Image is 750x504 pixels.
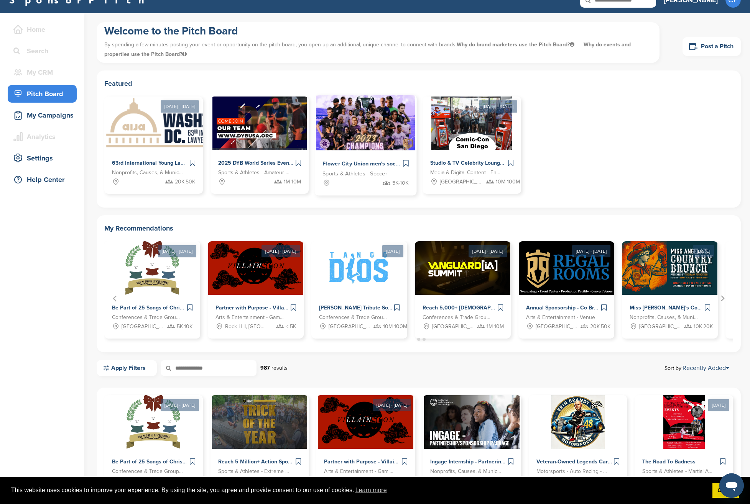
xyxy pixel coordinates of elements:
span: [GEOGRAPHIC_DATA], [GEOGRAPHIC_DATA] [432,322,475,331]
span: [PERSON_NAME] Tribute Soccer Match with current soccer legends at the American Dream Mall [319,304,557,311]
span: Sports & Athletes - Martial Arts [642,467,714,476]
span: Why do brand marketers use the Pitch Board? [457,41,576,48]
span: Be Part of 25 Songs of Christmas LIVE – A Holiday Experience That Gives Back [112,304,308,311]
a: [DATE] - [DATE] Sponsorpitch & Be Part of 25 Songs of Christmas LIVE – A Holiday Experience That ... [104,229,200,339]
a: Pitch Board [8,85,77,103]
img: Sponsorpitch & [415,241,511,295]
span: 20K-50K [175,178,195,186]
span: < 5K [286,322,296,331]
a: learn more about cookies [354,484,388,496]
div: Settings [12,151,77,165]
img: Sponsorpitch & [212,395,308,449]
a: Sponsorpitch & Ingage Internship - Partnering for Success Nonprofits, Causes, & Municipalities - ... [423,395,521,493]
a: Sponsorpitch & Veteran-Owned Legends Car Team Driving Racing Excellence and Community Impact Acro... [529,395,627,493]
span: Conferences & Trade Groups - Marketing Industry Conference [423,313,492,322]
div: [DATE] - [DATE] [572,245,610,257]
span: Sports & Athletes - Soccer [323,170,388,178]
img: Sponsorpitch & [424,395,520,449]
a: Post a Pitch [683,37,741,56]
span: Flower City Union men's soccer & Flower City 1872 women's soccer [323,160,496,167]
span: Sort by: [664,365,729,371]
a: Help Center [8,171,77,188]
span: 1M-10M [284,178,301,186]
div: My CRM [12,65,77,79]
a: Sponsorpitch & Reach 5 Million+ Action Sports Fans Sports & Athletes - Extreme Sports 10M-100M [211,395,309,493]
span: Conferences & Trade Groups - Entertainment [112,467,184,476]
div: [DATE] - [DATE] [158,245,196,257]
span: Rock Hill, [GEOGRAPHIC_DATA] [225,322,268,331]
img: Sponsorpitch & [318,395,413,449]
a: dismiss cookie message [712,483,739,498]
a: Analytics [8,128,77,146]
div: [DATE] [382,245,403,257]
strong: 987 [260,365,270,371]
span: Conferences & Trade Groups - Entertainment [112,313,181,322]
h1: Welcome to the Pitch Board [104,24,652,38]
img: Sponsorpitch & [551,395,605,449]
span: results [271,365,288,371]
div: 1 of 12 [104,241,200,339]
a: [DATE] - [DATE] Sponsorpitch & Partner with Purpose - VillainSCon 2025 Arts & Entertainment - Gam... [316,383,415,493]
div: [DATE] [708,399,729,411]
span: Reach 5 Million+ Action Sports Fans [218,458,308,465]
a: Recently Added [683,364,729,372]
div: Help Center [12,173,77,187]
span: Motorsports - Auto Racing - Teams [536,467,608,476]
span: The Road To Badness [642,458,696,465]
div: 2 of 12 [208,241,304,339]
img: Sponsorpitch & [316,95,415,151]
span: 2025 DYB World Series Events [218,160,294,166]
div: 4 of 12 [415,241,511,339]
img: Sponsorpitch & [208,241,304,295]
button: Next slide [717,293,728,304]
a: Sponsorpitch & Flower City Union men's soccer & Flower City 1872 women's soccer Sports & Athletes... [315,95,417,196]
div: Search [12,44,77,58]
a: Home [8,21,77,38]
span: [GEOGRAPHIC_DATA], [GEOGRAPHIC_DATA] [639,322,682,331]
span: Nonprofits, Causes, & Municipalities - Professional Development [112,169,184,177]
span: Media & Digital Content - Entertainment [430,169,502,177]
span: [GEOGRAPHIC_DATA], [GEOGRAPHIC_DATA] [329,322,372,331]
a: My Campaigns [8,106,77,124]
span: 20K-50K [590,322,610,331]
span: Nonprofits, Causes, & Municipalities - Clubs [630,313,699,322]
div: [DATE] - [DATE] [161,100,199,113]
a: [DATE] Sponsorpitch & The Road To Badness Sports & Athletes - Martial Arts 5K-10K [635,383,733,493]
a: [DATE] - [DATE] Sponsorpitch & 63rd International Young Lawyers' Congress Nonprofits, Causes, & M... [104,84,203,194]
span: 10M-100M [383,322,407,331]
img: Sponsorpitch & [104,97,257,150]
span: 1M-10M [487,322,504,331]
a: [DATE] - [DATE] Sponsorpitch & Studio & TV Celebrity Lounge @ Comic-Con [GEOGRAPHIC_DATA]. Over 3... [423,84,521,194]
button: Go to page 3 [423,338,426,341]
img: Sponsorpitch & [663,395,705,449]
span: Sports & Athletes - Extreme Sports [218,467,290,476]
span: Arts & Entertainment - Gaming Conventions [215,313,285,322]
div: 3 of 12 [311,241,407,339]
div: Analytics [12,130,77,144]
ul: Select a slide to show [104,337,733,342]
p: By spending a few minutes posting your event or opportunity on the pitch board, you open up an ad... [104,38,652,61]
div: [DATE] - [DATE] [373,399,411,411]
img: Sponsorpitch & [125,241,179,295]
button: Go to page 2 [417,338,420,341]
img: Sponsorpitch & [127,395,180,449]
span: Be Part of 25 Songs of Christmas LIVE – A Holiday Experience That Gives Back [112,458,308,465]
a: Search [8,42,77,60]
span: [GEOGRAPHIC_DATA], [GEOGRAPHIC_DATA] [122,322,164,331]
span: Conferences & Trade Groups - Sports [319,313,388,322]
button: Go to last slide [110,293,120,304]
span: Annual Sponsorship - Co Branded Venue [526,304,627,311]
span: Sports & Athletes - Amateur Sports Leagues [218,169,290,177]
div: 6 of 12 [622,241,718,339]
a: [DATE] - [DATE] Sponsorpitch & Annual Sponsorship - Co Branded Venue Arts & Entertainment - Venue... [518,229,614,339]
img: Sponsorpitch & [212,97,307,150]
iframe: Button to launch messaging window [719,473,744,498]
a: [DATE] Sponsorpitch & [PERSON_NAME] Tribute Soccer Match with current soccer legends at the Ameri... [311,229,407,339]
div: [DATE] - [DATE] [479,100,517,113]
span: Ingage Internship - Partnering for Success [430,458,534,465]
span: 10M-100M [496,178,520,186]
div: [DATE] - [DATE] [262,245,300,257]
a: My CRM [8,64,77,81]
img: Sponsorpitch & [312,241,407,295]
span: Partner with Purpose - VillainSCon 2025 [324,458,425,465]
